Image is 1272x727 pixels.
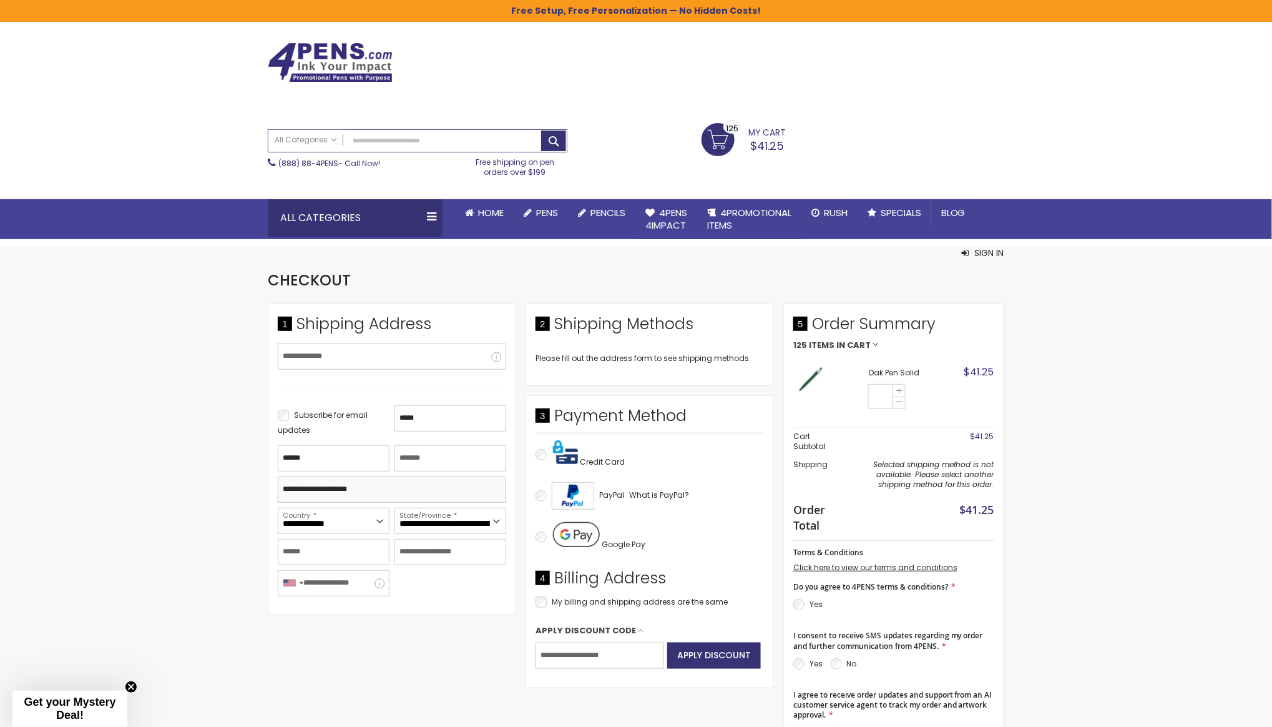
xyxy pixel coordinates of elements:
[24,696,115,721] span: Get your Mystery Deal!
[964,365,994,379] span: $41.25
[278,410,368,435] span: Subscribe for email updates
[552,596,728,607] span: My billing and shipping address are the same
[602,539,645,550] span: Google Pay
[750,138,784,154] span: $41.25
[810,599,823,610] label: Yes
[125,681,137,693] button: Close teaser
[278,314,506,341] div: Shipping Address
[960,502,994,517] span: $41.25
[536,206,558,219] span: Pens
[536,314,764,341] div: Shipping Methods
[793,500,835,533] strong: Order Total
[941,206,966,219] span: Blog
[881,206,921,219] span: Specials
[268,42,393,82] img: 4Pens Custom Pens and Promotional Products
[962,247,1004,259] button: Sign In
[514,199,568,227] a: Pens
[697,199,801,240] a: 4PROMOTIONALITEMS
[793,459,828,470] span: Shipping
[793,428,841,456] th: Cart Subtotal
[793,562,957,573] a: Click here to view our terms and conditions
[275,135,337,145] span: All Categories
[793,630,983,651] span: I consent to receive SMS updates regarding my order and further communication from 4PENS.
[278,571,307,596] div: United States: +1
[726,122,738,134] span: 125
[536,568,764,595] div: Billing Address
[553,522,600,547] img: Pay with Google Pay
[463,152,568,177] div: Free shipping on pen orders over $199
[629,490,689,500] span: What is PayPal?
[536,625,636,636] span: Apply Discount Code
[858,199,931,227] a: Specials
[635,199,697,240] a: 4Pens4impact
[810,658,823,669] label: Yes
[599,490,624,500] span: PayPal
[677,649,751,661] span: Apply Discount
[645,206,687,232] span: 4Pens 4impact
[455,199,514,227] a: Home
[801,199,858,227] a: Rush
[629,488,689,503] a: What is PayPal?
[873,459,994,490] span: Selected shipping method is not available. Please select another shipping method for this order.
[536,405,764,433] div: Payment Method
[971,431,994,442] span: $41.25
[702,123,786,154] a: $41.25 125
[975,247,1004,259] span: Sign In
[278,158,338,169] a: (888) 88-4PENS
[552,482,594,510] img: Acceptance Mark
[793,581,948,592] span: Do you agree to 4PENS terms & conditions?
[793,547,863,558] span: Terms & Conditions
[793,314,994,341] span: Order Summary
[793,362,828,397] img: Oak Pen Solid-Green
[580,457,625,467] span: Credit Card
[536,354,764,363] div: Please fill out the address form to see shipping methods.
[268,199,443,237] div: All Categories
[268,270,351,290] span: Checkout
[793,690,992,720] span: I agree to receive order updates and support from an AI customer service agent to track my order ...
[707,206,791,232] span: 4PROMOTIONAL ITEMS
[590,206,625,219] span: Pencils
[931,199,976,227] a: Blog
[809,341,871,350] span: Items in Cart
[12,691,127,727] div: Get your Mystery Deal!Close teaser
[268,130,343,151] a: All Categories
[847,658,857,669] label: No
[667,643,761,669] button: Apply Discount
[868,368,946,378] strong: Oak Pen Solid
[824,206,848,219] span: Rush
[568,199,635,227] a: Pencils
[478,206,504,219] span: Home
[278,158,380,169] span: - Call Now!
[553,440,578,465] img: Pay with credit card
[793,341,807,350] span: 125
